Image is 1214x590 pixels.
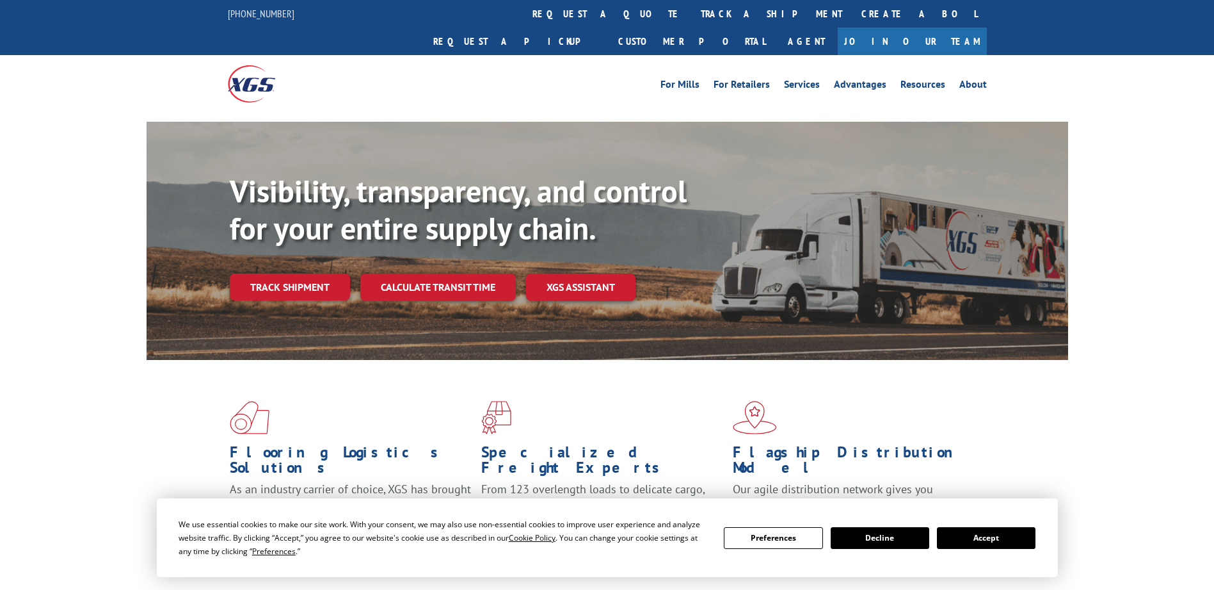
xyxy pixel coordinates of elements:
[424,28,609,55] a: Request a pickup
[230,401,269,434] img: xgs-icon-total-supply-chain-intelligence-red
[228,7,294,20] a: [PHONE_NUMBER]
[526,274,635,301] a: XGS ASSISTANT
[157,498,1058,577] div: Cookie Consent Prompt
[230,445,472,482] h1: Flooring Logistics Solutions
[937,527,1035,549] button: Accept
[481,401,511,434] img: xgs-icon-focused-on-flooring-red
[733,401,777,434] img: xgs-icon-flagship-distribution-model-red
[724,527,822,549] button: Preferences
[900,79,945,94] a: Resources
[714,79,770,94] a: For Retailers
[609,28,775,55] a: Customer Portal
[481,445,723,482] h1: Specialized Freight Experts
[179,518,708,558] div: We use essential cookies to make our site work. With your consent, we may also use non-essential ...
[784,79,820,94] a: Services
[775,28,838,55] a: Agent
[230,274,350,300] a: Track shipment
[230,482,471,527] span: As an industry carrier of choice, XGS has brought innovation and dedication to flooring logistics...
[660,79,699,94] a: For Mills
[959,79,987,94] a: About
[481,482,723,539] p: From 123 overlength loads to delicate cargo, our experienced staff knows the best way to move you...
[838,28,987,55] a: Join Our Team
[733,482,968,512] span: Our agile distribution network gives you nationwide inventory management on demand.
[509,532,555,543] span: Cookie Policy
[360,274,516,301] a: Calculate transit time
[230,171,687,248] b: Visibility, transparency, and control for your entire supply chain.
[834,79,886,94] a: Advantages
[733,445,975,482] h1: Flagship Distribution Model
[252,546,296,557] span: Preferences
[831,527,929,549] button: Decline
